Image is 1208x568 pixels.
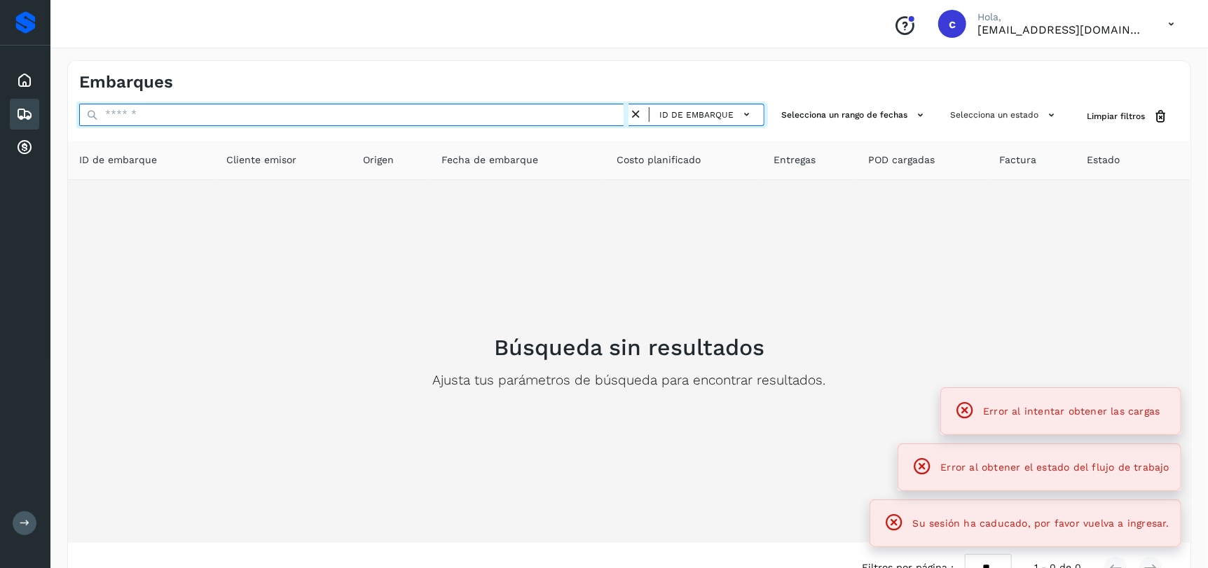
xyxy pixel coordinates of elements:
div: Inicio [10,65,39,96]
span: Error al intentar obtener las cargas [983,406,1160,417]
span: Factura [999,153,1036,167]
p: Hola, [977,11,1146,23]
h4: Embarques [79,72,173,92]
span: ID de embarque [79,153,157,167]
button: Limpiar filtros [1076,104,1179,130]
span: Fecha de embarque [441,153,538,167]
span: ID de embarque [659,109,734,121]
span: Su sesión ha caducado, por favor vuelva a ingresar. [913,518,1169,529]
span: Costo planificado [617,153,701,167]
div: Embarques [10,99,39,130]
h2: Búsqueda sin resultados [494,334,764,361]
button: Selecciona un estado [945,104,1064,127]
span: Limpiar filtros [1087,110,1145,123]
span: Cliente emisor [227,153,297,167]
span: POD cargadas [868,153,935,167]
button: ID de embarque [655,104,758,125]
span: Error al obtener el estado del flujo de trabajo [940,462,1169,473]
span: Entregas [774,153,816,167]
p: Ajusta tus parámetros de búsqueda para encontrar resultados. [433,373,826,389]
button: Selecciona un rango de fechas [776,104,933,127]
span: Origen [363,153,394,167]
p: cuentasespeciales8_met@castores.com.mx [977,23,1146,36]
div: Cuentas por cobrar [10,132,39,163]
span: Estado [1087,153,1120,167]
